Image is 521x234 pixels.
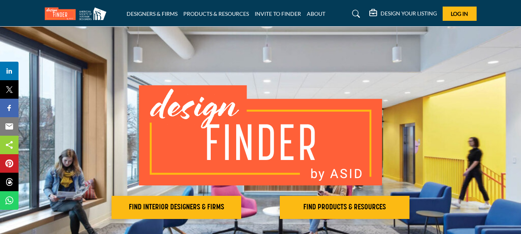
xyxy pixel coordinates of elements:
a: INVITE TO FINDER [255,10,301,17]
a: PRODUCTS & RESOURCES [183,10,249,17]
img: image [139,85,382,185]
h2: FIND INTERIOR DESIGNERS & FIRMS [114,203,239,212]
div: DESIGN YOUR LISTING [369,9,437,19]
button: FIND INTERIOR DESIGNERS & FIRMS [112,196,241,219]
button: Log In [443,7,477,21]
button: FIND PRODUCTS & RESOURCES [280,196,409,219]
img: Site Logo [45,7,110,20]
a: DESIGNERS & FIRMS [127,10,178,17]
a: Search [345,8,365,20]
span: Log In [451,10,468,17]
h5: DESIGN YOUR LISTING [381,10,437,17]
a: ABOUT [307,10,325,17]
h2: FIND PRODUCTS & RESOURCES [282,203,407,212]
